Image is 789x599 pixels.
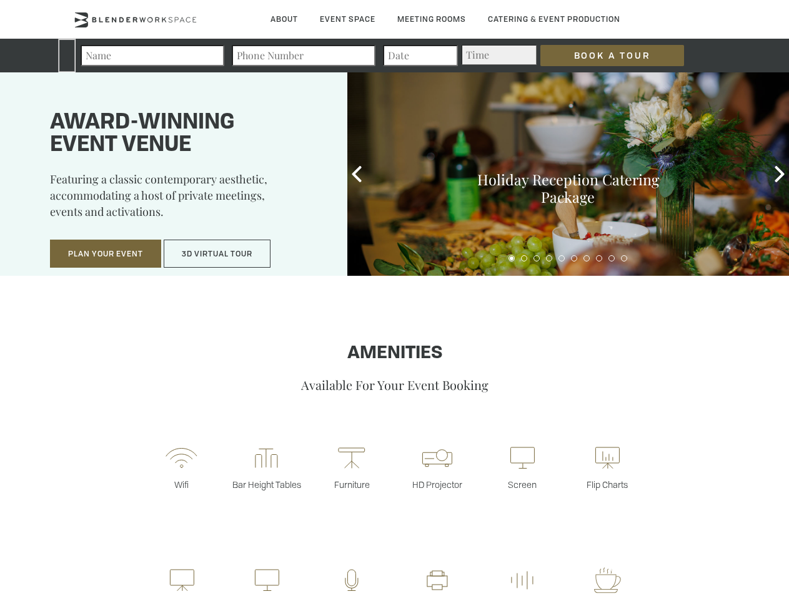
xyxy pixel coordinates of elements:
p: HD Projector [395,479,480,490]
input: Name [81,45,224,66]
h1: Amenities [39,344,750,364]
button: 3D Virtual Tour [164,240,270,268]
p: Bar Height Tables [224,479,309,490]
h1: Award-winning event venue [50,112,316,157]
p: Available For Your Event Booking [39,376,750,393]
input: Phone Number [232,45,375,66]
iframe: Chat Widget [727,539,789,599]
p: Featuring a classic contemporary aesthetic, accommodating a host of private meetings, events and ... [50,171,316,228]
input: Date [383,45,458,66]
p: Wifi [139,479,224,490]
a: Holiday Reception Catering Package [477,170,659,207]
p: Screen [480,479,565,490]
button: Plan Your Event [50,240,161,268]
input: Book a Tour [540,45,684,66]
p: Furniture [309,479,394,490]
p: Flip Charts [565,479,650,490]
